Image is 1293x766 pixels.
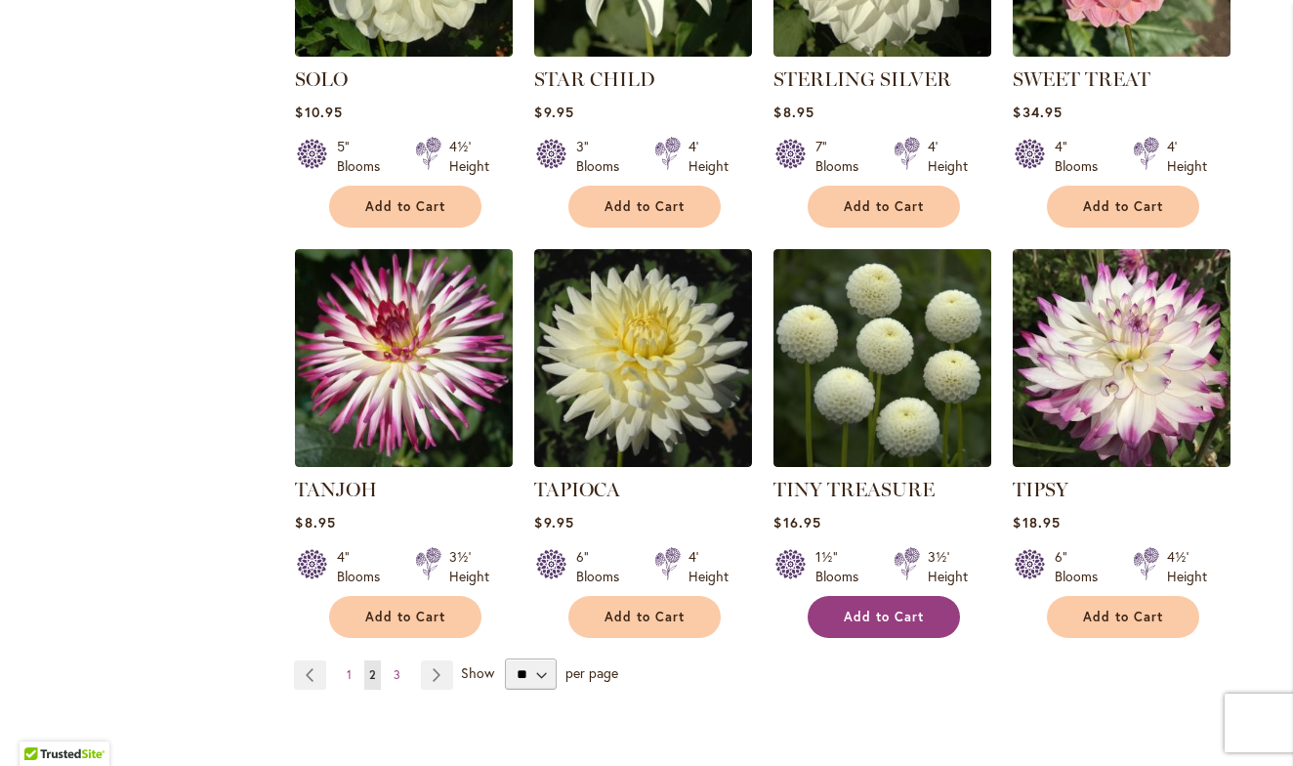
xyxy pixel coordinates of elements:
span: Add to Cart [844,609,924,625]
div: 4½' Height [1167,547,1207,586]
iframe: Launch Accessibility Center [15,697,69,751]
button: Add to Cart [808,186,960,228]
div: 3½' Height [449,547,489,586]
a: TINY TREASURE [773,452,991,471]
a: SOLO [295,67,348,91]
span: Add to Cart [605,609,685,625]
button: Add to Cart [1047,596,1199,638]
span: $34.95 [1013,103,1062,121]
span: $8.95 [773,103,813,121]
div: 3½' Height [928,547,968,586]
a: TAPIOCA [534,478,620,501]
a: TIPSY [1013,478,1068,501]
a: TINY TREASURE [773,478,935,501]
img: TINY TREASURE [773,249,991,467]
div: 4½' Height [449,137,489,176]
span: per page [565,663,618,682]
a: TAPIOCA [534,452,752,471]
a: SOLO [295,42,513,61]
span: 1 [347,667,352,682]
div: 3" Blooms [576,137,631,176]
span: Add to Cart [1083,198,1163,215]
span: Show [461,663,494,682]
div: 7" Blooms [815,137,870,176]
a: SWEET TREAT [1013,42,1230,61]
div: 4' Height [688,547,729,586]
div: 4" Blooms [1055,137,1109,176]
a: TIPSY [1013,452,1230,471]
span: $16.95 [773,513,820,532]
a: Sterling Silver [773,42,991,61]
button: Add to Cart [1047,186,1199,228]
a: STAR CHILD [534,67,655,91]
div: 5" Blooms [337,137,392,176]
button: Add to Cart [808,596,960,638]
div: 6" Blooms [576,547,631,586]
span: $10.95 [295,103,342,121]
a: TANJOH [295,478,377,501]
div: 4' Height [688,137,729,176]
a: SWEET TREAT [1013,67,1150,91]
span: $8.95 [295,513,335,532]
img: TANJOH [295,249,513,467]
span: 2 [369,667,376,682]
div: 4' Height [928,137,968,176]
a: 3 [389,660,405,690]
button: Add to Cart [329,186,481,228]
a: STERLING SILVER [773,67,951,91]
img: TAPIOCA [534,249,752,467]
a: STAR CHILD [534,42,752,61]
button: Add to Cart [568,596,721,638]
button: Add to Cart [568,186,721,228]
span: Add to Cart [844,198,924,215]
span: Add to Cart [365,609,445,625]
img: TIPSY [1013,249,1230,467]
button: Add to Cart [329,596,481,638]
div: 4' Height [1167,137,1207,176]
span: 3 [394,667,400,682]
span: Add to Cart [365,198,445,215]
span: $9.95 [534,103,573,121]
div: 1½" Blooms [815,547,870,586]
span: Add to Cart [1083,609,1163,625]
a: TANJOH [295,452,513,471]
span: $9.95 [534,513,573,532]
span: $18.95 [1013,513,1060,532]
div: 4" Blooms [337,547,392,586]
div: 6" Blooms [1055,547,1109,586]
a: 1 [342,660,356,690]
span: Add to Cart [605,198,685,215]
